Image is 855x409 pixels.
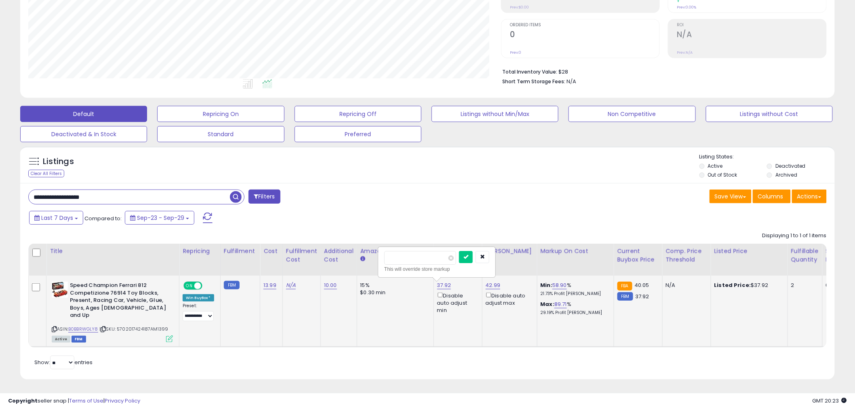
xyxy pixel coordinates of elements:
p: Listing States: [699,153,835,161]
div: N/A [666,282,705,289]
button: Repricing On [157,106,284,122]
div: Listed Price [714,247,784,255]
button: Standard [157,126,284,142]
th: The percentage added to the cost of goods (COGS) that forms the calculator for Min & Max prices. [537,244,614,276]
div: 2 [791,282,816,289]
div: Clear All Filters [28,170,64,177]
span: OFF [201,283,214,289]
span: 2025-10-7 20:23 GMT [813,397,847,405]
span: Columns [758,192,783,200]
small: Prev: $0.00 [510,5,529,10]
div: $0.30 min [360,289,428,296]
small: Amazon Fees. [360,255,365,263]
small: FBM [617,292,633,301]
button: Repricing Off [295,106,421,122]
span: 37.92 [635,293,649,300]
div: Cost [263,247,279,255]
div: Preset: [183,303,214,321]
p: 21.73% Profit [PERSON_NAME] [541,291,608,297]
a: 10.00 [324,281,337,289]
label: Out of Stock [708,171,737,178]
span: N/A [566,78,576,85]
button: Save View [710,190,752,203]
h2: N/A [677,30,826,41]
div: ASIN: [52,282,173,342]
button: Last 7 Days [29,211,83,225]
b: Max: [541,300,555,308]
span: 40.05 [634,281,649,289]
span: All listings currently available for purchase on Amazon [52,336,70,343]
button: Columns [753,190,791,203]
div: [PERSON_NAME] [486,247,534,255]
div: 0.00 [826,282,839,289]
a: N/A [286,281,296,289]
div: Amazon Fees [360,247,430,255]
div: Current Buybox Price [617,247,659,264]
span: ON [184,283,194,289]
div: Disable auto adjust max [486,291,531,307]
small: FBM [224,281,240,289]
button: Deactivated & In Stock [20,126,147,142]
button: Default [20,106,147,122]
small: Prev: N/A [677,50,693,55]
div: Win BuyBox * [183,294,214,301]
label: Deactivated [775,162,806,169]
span: Ordered Items [510,23,659,27]
button: Listings without Cost [706,106,833,122]
small: Prev: 0 [510,50,521,55]
a: Terms of Use [69,397,103,405]
div: Displaying 1 to 1 of 1 items [762,232,827,240]
span: ROI [677,23,826,27]
a: Privacy Policy [105,397,140,405]
button: Listings without Min/Max [432,106,558,122]
div: Repricing [183,247,217,255]
span: Last 7 Days [41,214,73,222]
a: B0BBRWGLY8 [68,326,98,333]
p: 29.19% Profit [PERSON_NAME] [541,310,608,316]
div: Disable auto adjust min [437,291,476,314]
div: Comp. Price Threshold [666,247,708,264]
div: $37.92 [714,282,781,289]
h5: Listings [43,156,74,167]
span: FBM [72,336,86,343]
a: 58.90 [552,281,567,289]
b: Speed Champion Ferrari 812 Competizione 76914 Toy Blocks, Present, Racing Car, Vehicle, Glue, Boy... [70,282,168,321]
div: % [541,282,608,297]
span: Compared to: [84,215,122,222]
h2: 0 [510,30,659,41]
li: $28 [502,66,821,76]
div: Title [50,247,176,255]
div: Fulfillment Cost [286,247,317,264]
button: Sep-23 - Sep-29 [125,211,194,225]
div: Additional Cost [324,247,354,264]
span: Sep-23 - Sep-29 [137,214,184,222]
div: This will override store markup [384,265,489,273]
button: Filters [248,190,280,204]
span: | SKU: 5702017424187AM1399 [99,326,168,332]
button: Actions [792,190,827,203]
div: Ship Price [826,247,842,264]
label: Active [708,162,723,169]
div: Fulfillable Quantity [791,247,819,264]
div: 15% [360,282,428,289]
a: 37.92 [437,281,451,289]
b: Total Inventory Value: [502,68,557,75]
button: Preferred [295,126,421,142]
a: 42.99 [486,281,501,289]
button: Non Competitive [569,106,695,122]
a: 89.71 [554,300,567,308]
span: Show: entries [34,358,93,366]
small: FBA [617,282,632,291]
div: seller snap | | [8,397,140,405]
b: Min: [541,281,553,289]
img: 51PEKPV8KuL._SL40_.jpg [52,282,68,298]
strong: Copyright [8,397,38,405]
div: % [541,301,608,316]
b: Listed Price: [714,281,751,289]
a: 13.99 [263,281,276,289]
div: Fulfillment [224,247,257,255]
b: Short Term Storage Fees: [502,78,565,85]
label: Archived [775,171,797,178]
div: Markup on Cost [541,247,611,255]
small: Prev: 0.00% [677,5,696,10]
